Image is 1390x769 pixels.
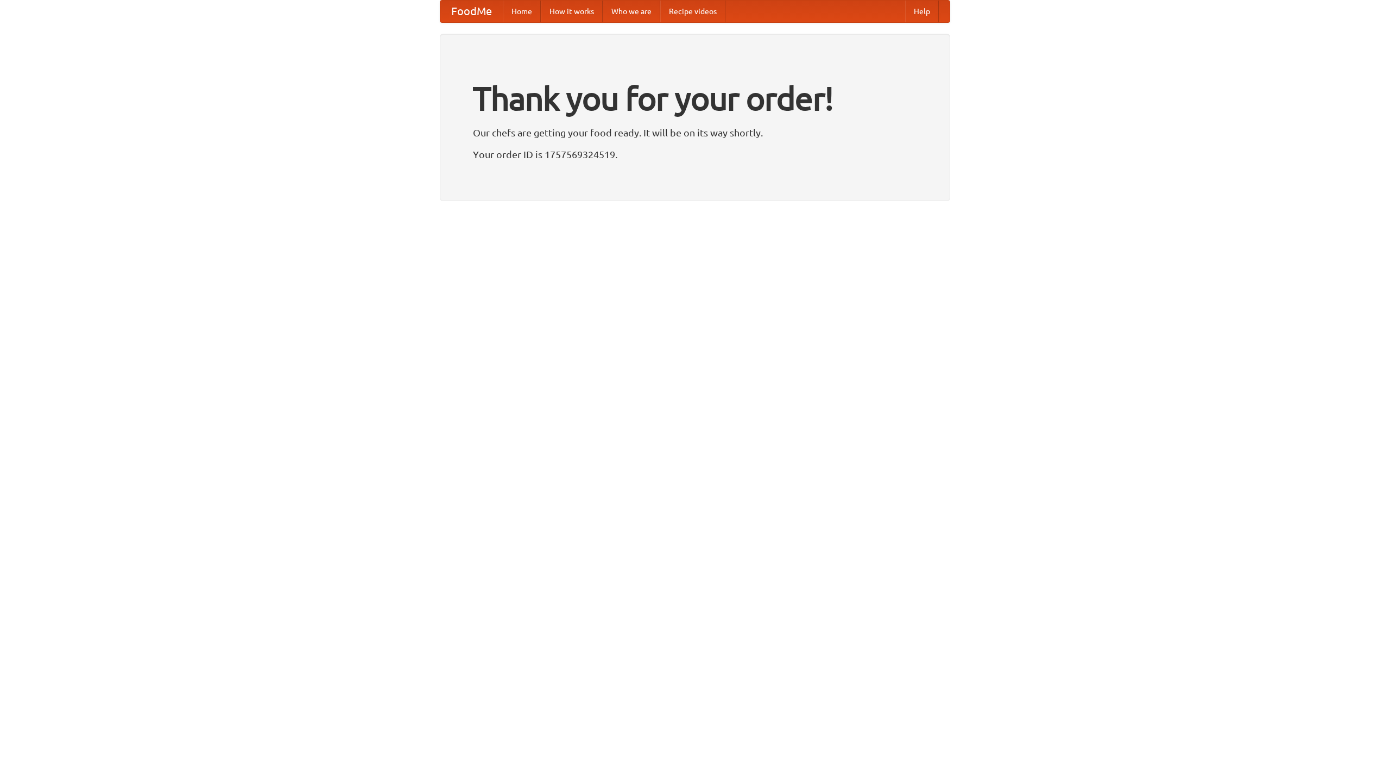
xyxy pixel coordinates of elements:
a: Recipe videos [660,1,725,22]
a: Who we are [603,1,660,22]
p: Your order ID is 1757569324519. [473,146,917,162]
a: FoodMe [440,1,503,22]
a: Home [503,1,541,22]
a: How it works [541,1,603,22]
p: Our chefs are getting your food ready. It will be on its way shortly. [473,124,917,141]
a: Help [905,1,939,22]
h1: Thank you for your order! [473,72,917,124]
